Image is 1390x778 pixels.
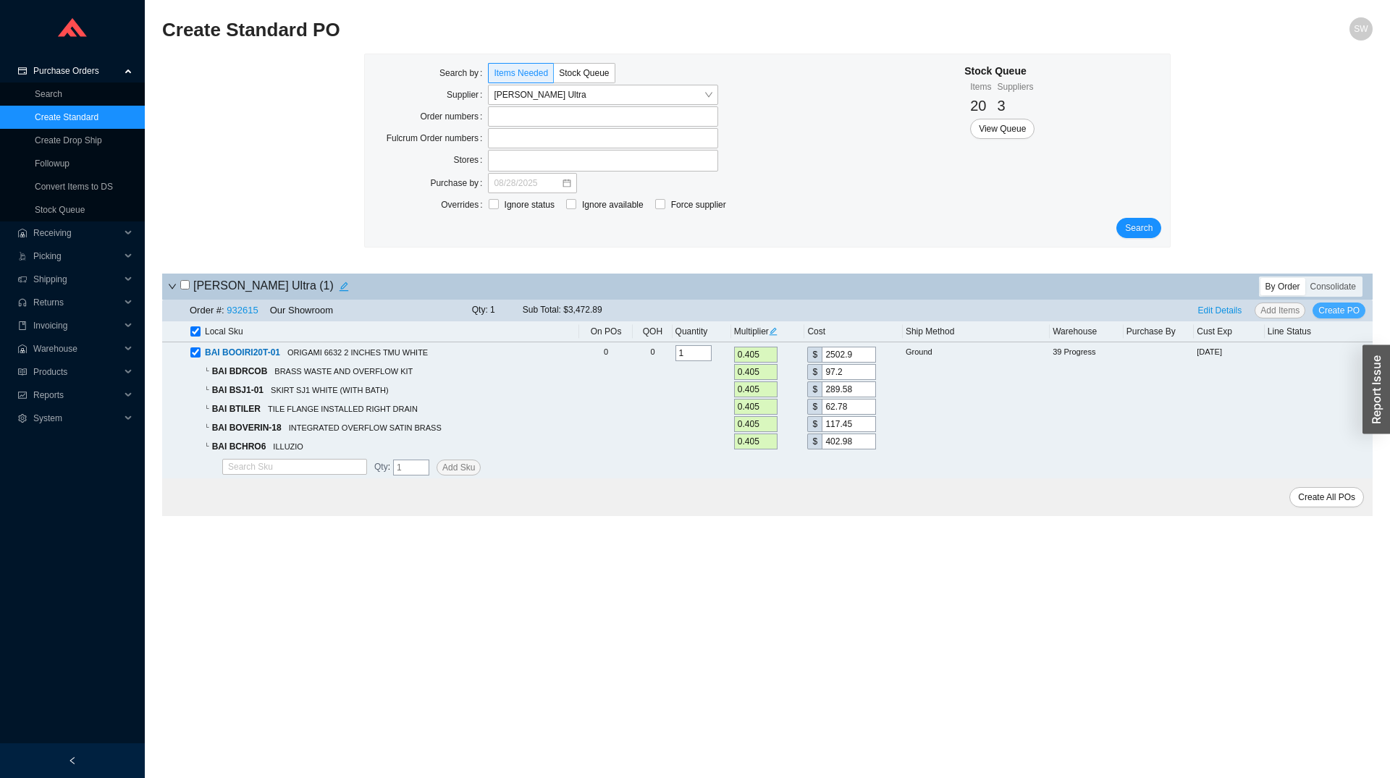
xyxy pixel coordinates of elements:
[205,324,243,339] span: Local Sku
[970,119,1035,139] button: View Queue
[33,59,120,83] span: Purchase Orders
[35,89,62,99] a: Search
[212,383,389,397] span: BAI BSJ1-01
[271,386,389,394] span: SKIRT SJ1 WHITE (WITH BATH)
[633,321,672,342] th: QOH
[180,276,354,297] h4: [PERSON_NAME] Ultra
[1194,321,1265,342] th: Cust Exp
[1198,303,1242,318] span: Edit Details
[1313,303,1365,318] button: Create PO
[420,106,488,127] label: Order numbers
[665,198,732,212] span: Force supplier
[205,404,209,413] span: └
[35,135,102,145] a: Create Drop Ship
[579,321,633,342] th: On POs
[998,80,1034,94] div: Suppliers
[494,85,712,104] span: Bain Ultra
[33,407,120,430] span: System
[274,367,413,376] span: BRASS WASTE AND OVERFLOW KIT
[334,276,354,297] button: edit
[268,405,418,413] span: TILE FLANGE INSTALLED RIGHT DRAIN
[437,460,481,475] button: Add Sku
[35,112,98,122] a: Create Standard
[1116,218,1161,238] button: Search
[387,128,489,148] label: Fulcrum Order numbers
[205,423,209,432] span: └
[807,381,822,397] div: $
[499,198,560,212] span: Ignore status
[494,68,548,78] span: Items Needed
[523,305,561,315] span: Sub Total:
[205,347,280,358] span: BAI BOOIRI20T-01
[807,347,822,363] div: $
[212,439,303,454] span: BAI BCHRO6
[970,80,991,94] div: Items
[334,282,353,292] span: edit
[162,17,1070,43] h2: Create Standard PO
[1050,321,1124,342] th: Warehouse
[1265,321,1373,342] th: Line Status
[273,442,303,451] span: ILLUZIO
[1354,17,1368,41] span: SW
[576,198,649,212] span: Ignore available
[769,327,778,336] span: edit
[1194,342,1265,457] td: [DATE]
[17,414,28,423] span: setting
[1289,487,1364,507] button: Create All POs
[807,364,822,380] div: $
[494,176,561,190] input: 08/28/2025
[807,399,822,415] div: $
[472,305,488,315] span: Qty:
[374,462,388,472] span: Qty
[964,63,1035,80] div: Stock Queue
[1318,303,1360,318] span: Create PO
[212,420,442,435] span: BAI BOVERIN-18
[1298,490,1355,504] span: Create All POs
[979,122,1026,136] span: View Queue
[33,360,120,384] span: Products
[68,756,77,765] span: left
[33,245,120,268] span: Picking
[212,402,418,416] span: BAI BTILER
[441,195,488,215] label: Overrides
[804,321,902,342] th: Cost
[35,182,113,192] a: Convert Items to DS
[1192,303,1248,318] button: Edit Details
[447,85,488,105] label: Supplier:
[807,416,822,432] div: $
[903,321,1050,342] th: Ship Method
[1125,221,1153,235] span: Search
[270,305,333,316] span: Our Showroom
[1305,278,1361,295] div: Consolidate
[559,68,609,78] span: Stock Queue
[439,63,488,83] label: Search by
[17,321,28,330] span: book
[205,441,209,451] span: └
[633,342,672,457] td: 0
[319,279,334,292] span: ( 1 )
[190,305,224,316] span: Order #:
[33,384,120,407] span: Reports
[903,342,1050,457] td: Ground
[17,67,28,75] span: credit-card
[490,305,495,315] span: 1
[168,282,177,291] span: down
[212,364,413,379] span: BAI BDRCOB
[33,291,120,314] span: Returns
[1124,321,1195,342] th: Purchase By
[374,460,390,475] span: :
[33,268,120,291] span: Shipping
[734,324,802,339] div: Multiplier
[673,321,731,342] th: Quantity
[579,342,633,457] td: 0
[35,205,85,215] a: Stock Queue
[33,337,120,360] span: Warehouse
[287,348,428,357] span: ORIGAMI 6632 2 INCHES TMU WHITE
[393,460,429,475] input: 1
[1260,278,1305,295] div: By Order
[33,221,120,245] span: Receiving
[17,368,28,376] span: read
[1255,303,1305,318] button: Add Items
[205,385,209,394] span: └
[205,366,209,376] span: └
